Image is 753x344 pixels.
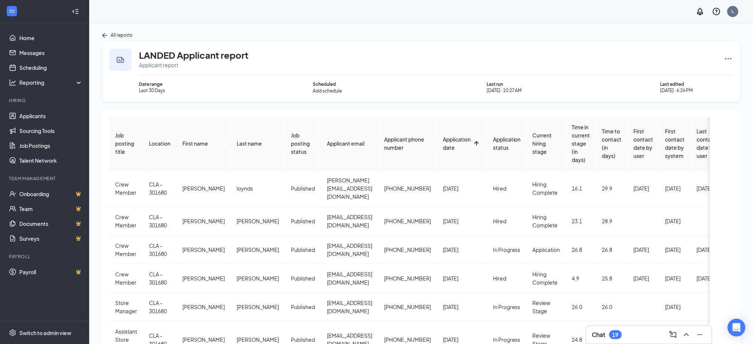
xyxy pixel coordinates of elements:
span: +16035587384 [384,275,431,282]
span: Location [149,140,171,147]
span: Published [291,218,315,224]
span: Job posting status [291,132,310,155]
span: +16035586616 [384,218,431,224]
span: Hiring Complete [533,271,558,286]
span: 29.9 [602,185,613,192]
span: Rachel [182,336,225,343]
span: michael [182,185,225,192]
span: Trevor [182,304,225,310]
span: Job posting title [115,132,134,155]
span: Andrew [182,275,225,282]
p: Scheduled [313,81,342,87]
a: OnboardingCrown [19,186,83,201]
span: Application date [443,136,471,151]
button: ComposeMessage [667,329,679,341]
span: 26.8 [602,246,613,253]
span: Gabriel [182,218,225,224]
span: +16034779923 [384,304,431,310]
span: Hired [493,275,506,282]
span: belandluke3@gmail.com [327,242,372,257]
p: [DATE] · 6:26 PM [661,87,693,94]
span: 07/29/2025 [665,218,681,224]
button: ChevronUp [681,329,692,341]
span: Last name [237,140,262,147]
svg: Report [116,55,125,64]
span: 08/01/2025 [443,304,458,310]
div: Team Management [9,175,81,182]
span: 26.0 [602,304,613,310]
span: 08/01/2025 [443,275,458,282]
span: tdfrotography@gmail.com [327,299,372,314]
svg: QuestionInfo [712,7,721,16]
span: 08/02/2025 [443,336,458,343]
span: 08/22/2025 [697,275,713,282]
a: Applicants [19,108,83,123]
span: Application status [493,136,521,151]
span: 07/29/2025 [443,218,458,224]
span: Application [533,246,560,253]
span: Hiring Complete [533,214,558,228]
p: Last 30 Days [139,87,165,94]
span: Published [291,336,315,343]
span: In Progress [493,246,520,253]
span: Applicant phone number [384,136,424,151]
span: Applicant email [327,140,364,147]
p: [DATE] · 10:27 AM [487,87,522,94]
span: 25.8 [602,275,613,282]
svg: ChevronUp [682,330,691,339]
span: loynds [237,185,253,192]
a: Scheduling [19,60,83,75]
span: Applicant report [139,61,717,69]
span: +16034774627 [384,336,431,343]
span: 07/28/2025 [665,185,681,192]
span: CLA - 301680 [149,271,167,286]
button: Minimize [694,329,706,341]
span: jeffreysprague14@gmail.com [327,271,372,286]
span: Time in current stage (in days) [572,124,590,163]
span: Allen [237,218,279,224]
a: TeamCrown [19,201,83,216]
span: 07/31/2025 [665,246,681,253]
span: Published [291,246,315,253]
span: Crew Member [115,214,136,228]
p: Last run [487,81,522,87]
span: Luke [182,246,225,253]
span: In Progress [493,304,520,310]
span: CLA - 301680 [149,181,167,196]
svg: Ellipses [724,54,733,63]
a: SurveysCrown [19,231,83,246]
p: Last edited [661,81,693,87]
svg: ArrowLeft [102,32,108,38]
span: Dansereau [237,304,279,310]
div: 19 [613,332,619,338]
span: 26.0 [572,304,582,310]
span: Crew Member [115,242,136,257]
span: Review Stage [533,299,551,314]
span: 07/28/2025 [443,185,458,192]
span: Published [291,185,315,192]
svg: Settings [9,329,16,337]
div: Switch to admin view [19,329,71,337]
div: Reporting [19,79,83,86]
span: 08/20/2025 [634,275,649,282]
span: gabrielallen67@gmail.com [327,214,372,228]
span: 07/31/2025 [443,246,458,253]
a: Home [19,30,83,45]
span: 08/21/2025 [697,246,713,253]
a: Messages [19,45,83,60]
span: +16039980114 [384,185,431,192]
div: Payroll [9,253,81,260]
span: 4.9 [572,275,580,282]
span: Time to contact (in days) [602,128,622,159]
span: 23.1 [572,218,582,224]
span: 08/01/2025 [665,275,681,282]
a: DocumentsCrown [19,216,83,231]
div: Open Intercom Messenger [728,319,746,337]
span: Add schedule [313,87,342,95]
span: Hired [493,218,506,224]
span: LANDED Applicant report [139,49,249,61]
span: Store Manager [115,299,137,314]
span: CLA - 301680 [149,242,167,257]
svg: Notifications [696,7,705,16]
span: Last contact date by user [697,128,717,159]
